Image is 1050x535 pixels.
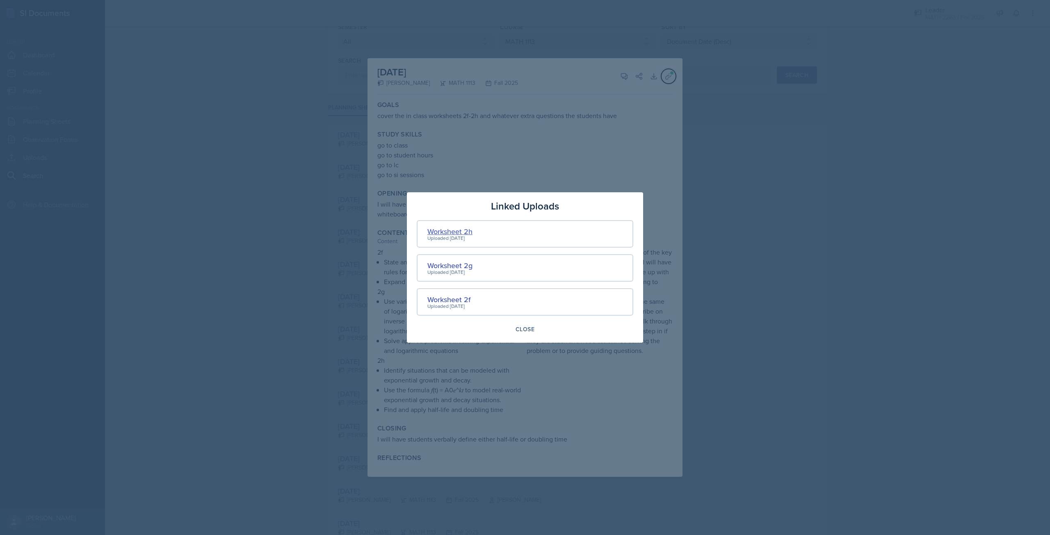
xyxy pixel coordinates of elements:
[427,234,472,242] div: Uploaded [DATE]
[491,199,559,214] h3: Linked Uploads
[510,322,540,336] button: Close
[427,260,472,271] div: Worksheet 2g
[427,226,472,237] div: Worksheet 2h
[427,294,470,305] div: Worksheet 2f
[427,303,470,310] div: Uploaded [DATE]
[516,326,534,332] div: Close
[427,269,472,276] div: Uploaded [DATE]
